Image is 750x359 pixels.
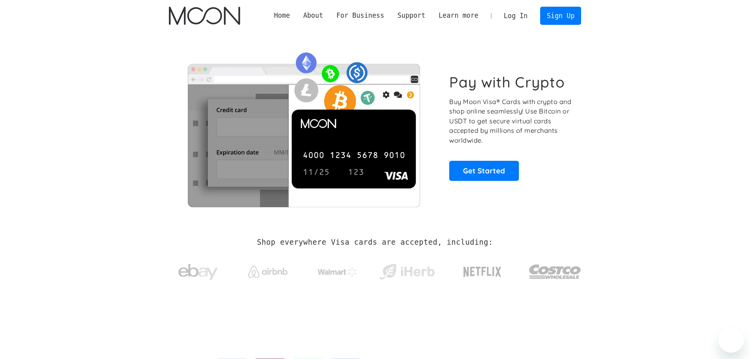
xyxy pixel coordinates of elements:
a: Walmart [308,259,367,281]
h1: Pay with Crypto [449,73,565,91]
div: Learn more [432,11,485,20]
a: Airbnb [238,258,297,282]
div: Support [397,11,425,20]
img: Airbnb [248,266,287,278]
a: Log In [497,7,534,24]
a: Netflix [447,254,518,286]
img: iHerb [378,262,436,282]
p: Buy Moon Visa® Cards with crypto and shop online seamlessly! Use Bitcoin or USDT to get secure vi... [449,97,572,145]
img: Moon Logo [169,7,240,25]
div: About [303,11,323,20]
a: Get Started [449,161,519,180]
h2: Shop everywhere Visa cards are accepted, including: [257,238,493,247]
div: About [296,11,330,20]
a: ebay [169,252,228,288]
a: iHerb [378,254,436,286]
img: Netflix [463,262,502,282]
img: Walmart [318,267,357,277]
a: home [169,7,240,25]
a: Sign Up [540,7,581,24]
div: Learn more [439,11,478,20]
div: For Business [330,11,391,20]
img: Costco [529,257,581,286]
img: ebay [178,260,218,285]
div: Support [391,11,432,20]
img: Moon Cards let you spend your crypto anywhere Visa is accepted. [169,47,439,207]
a: Home [267,11,296,20]
a: Costco [529,249,581,290]
iframe: Button to launch messaging window [719,327,744,353]
div: For Business [336,11,384,20]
